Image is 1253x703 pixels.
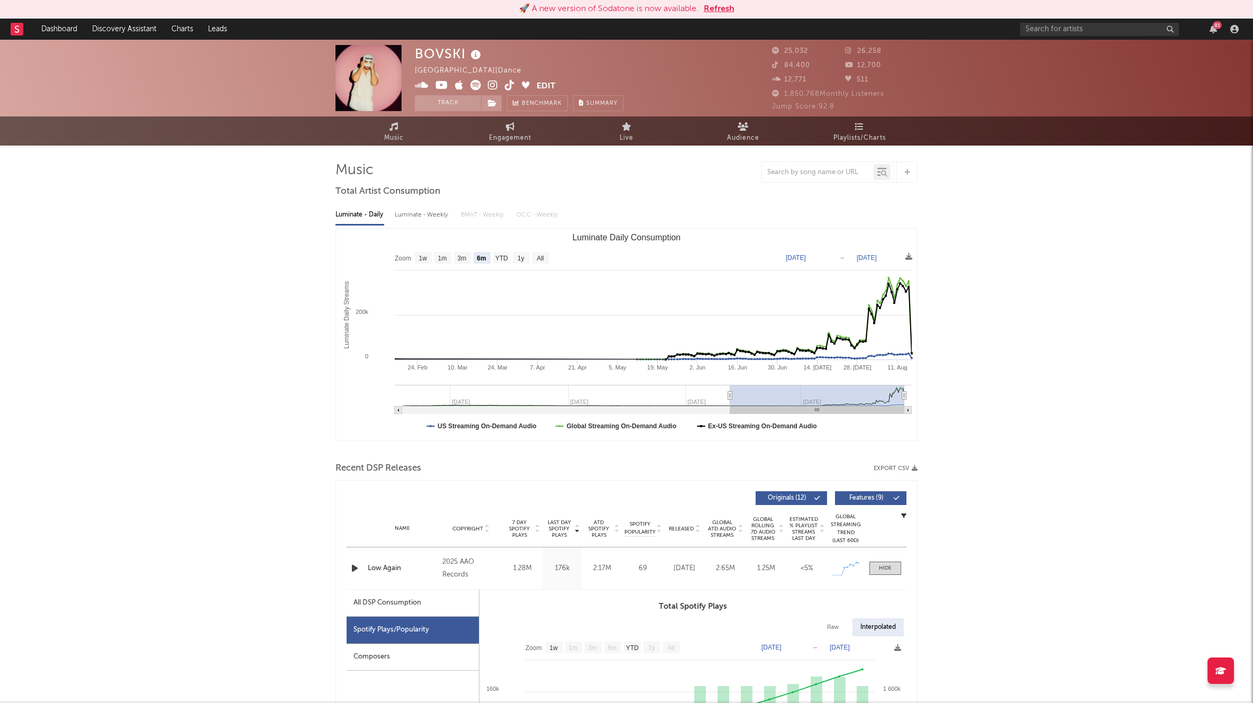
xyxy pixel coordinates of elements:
span: Originals ( 12 ) [762,495,811,501]
text: 1y [648,644,655,652]
span: Music [384,132,404,145]
text: 200k [356,309,368,315]
span: Recent DSP Releases [335,462,421,475]
text: Luminate Daily Streams [343,281,350,348]
text: 1y [517,255,524,262]
text: 24. Mar [488,364,508,371]
span: Engagement [489,132,531,145]
svg: Luminate Daily Consumption [336,229,917,440]
span: 84,400 [772,62,810,69]
text: 16. Jun [728,364,747,371]
text: US Streaming On-Demand Audio [438,422,537,430]
text: [DATE] [761,644,782,651]
span: 12,771 [772,76,806,83]
button: Refresh [704,3,734,15]
div: 2.17M [585,563,619,574]
input: Search by song name or URL [762,168,874,177]
text: [DATE] [830,644,850,651]
text: All [667,644,674,652]
text: [DATE] [857,254,877,262]
button: 81 [1210,25,1217,33]
span: 1,850,768 Monthly Listeners [772,91,884,97]
div: 1.25M [748,563,784,574]
text: Luminate Daily Consumption [573,233,681,242]
span: Benchmark [522,97,562,110]
span: Last Day Spotify Plays [545,519,573,538]
text: 19. May [647,364,668,371]
text: 3m [588,644,597,652]
span: Audience [727,132,759,145]
input: Search for artists [1020,23,1179,36]
div: Interpolated [852,618,904,636]
text: 10. Mar [448,364,468,371]
span: 26,258 [845,48,882,55]
text: 14. [DATE] [803,364,831,371]
div: Composers [347,644,479,671]
span: Playlists/Charts [833,132,886,145]
span: ATD Spotify Plays [585,519,613,538]
text: 21. Apr [568,364,587,371]
text: 30. Jun [768,364,787,371]
a: Audience [685,116,801,146]
text: Zoom [525,644,542,652]
a: Discovery Assistant [85,19,164,40]
span: Total Artist Consumption [335,185,440,198]
text: 2. Jun [689,364,705,371]
div: 69 [624,563,661,574]
a: Leads [201,19,234,40]
span: Estimated % Playlist Streams Last Day [789,516,818,542]
div: Raw [819,618,847,636]
a: Charts [164,19,201,40]
span: Global Rolling 7D Audio Streams [748,516,777,542]
div: Global Streaming Trend (Last 60D) [830,513,861,545]
div: [GEOGRAPHIC_DATA] | Dance [415,65,533,77]
h3: Total Spotify Plays [479,600,906,613]
span: Released [669,526,694,532]
text: Ex-US Streaming On-Demand Audio [708,422,817,430]
div: Name [368,525,437,533]
text: 7. Apr [530,364,546,371]
text: 1m [438,255,447,262]
text: 6m [477,255,486,262]
span: 25,032 [772,48,808,55]
text: 28. [DATE] [843,364,871,371]
text: YTD [495,255,508,262]
text: Zoom [395,255,411,262]
div: [DATE] [667,563,702,574]
a: Engagement [452,116,568,146]
text: 1w [550,644,558,652]
text: All [537,255,543,262]
span: Jump Score: 92.8 [772,103,834,110]
div: Luminate - Weekly [395,206,450,224]
div: Luminate - Daily [335,206,384,224]
text: → [839,254,845,262]
button: Features(9) [835,491,906,505]
text: → [812,644,818,651]
a: Benchmark [507,95,568,111]
div: BOVSKI [415,45,484,62]
text: 5. May [609,364,627,371]
div: <5% [789,563,824,574]
div: 2025 AAO Records [442,556,500,581]
a: Dashboard [34,19,85,40]
div: 1.28M [505,563,540,574]
span: Live [620,132,633,145]
span: 7 Day Spotify Plays [505,519,533,538]
span: Global ATD Audio Streams [707,519,737,538]
button: Track [415,95,481,111]
button: Export CSV [874,465,918,472]
text: 160k [486,686,499,692]
text: Global Streaming On-Demand Audio [567,422,677,430]
text: 24. Feb [408,364,428,371]
a: Live [568,116,685,146]
span: Copyright [452,526,483,532]
span: Features ( 9 ) [842,495,891,501]
div: Spotify Plays/Popularity [347,617,479,644]
button: Originals(12) [756,491,827,505]
button: Summary [573,95,623,111]
span: Summary [586,101,618,106]
div: 176k [545,563,579,574]
text: 1w [419,255,428,262]
text: 3m [458,255,467,262]
a: Playlists/Charts [801,116,918,146]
